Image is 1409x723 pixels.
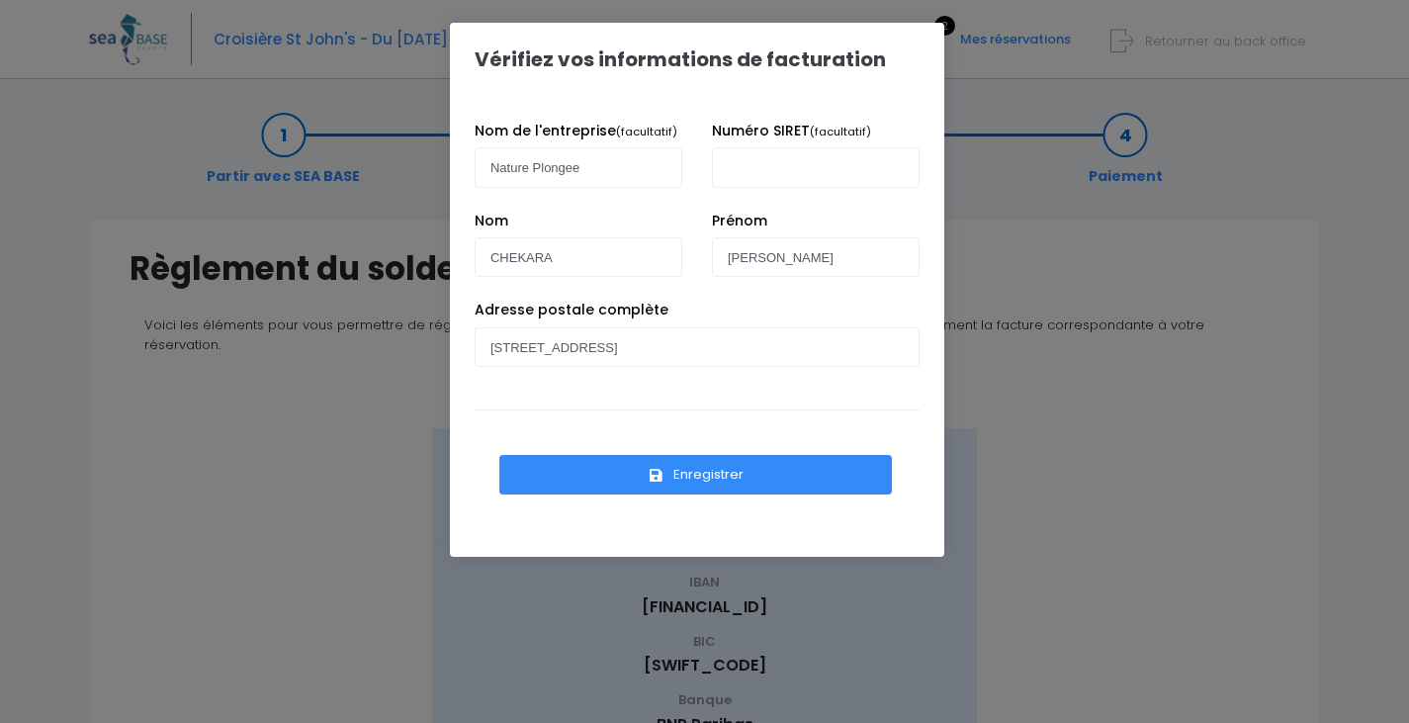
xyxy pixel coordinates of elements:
[475,121,677,141] label: Nom de l'entreprise
[616,124,677,139] small: (facultatif)
[810,124,871,139] small: (facultatif)
[475,47,886,71] h1: Vérifiez vos informations de facturation
[712,211,767,231] label: Prénom
[475,300,668,320] label: Adresse postale complète
[475,211,508,231] label: Nom
[712,121,871,141] label: Numéro SIRET
[499,455,892,495] button: Enregistrer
